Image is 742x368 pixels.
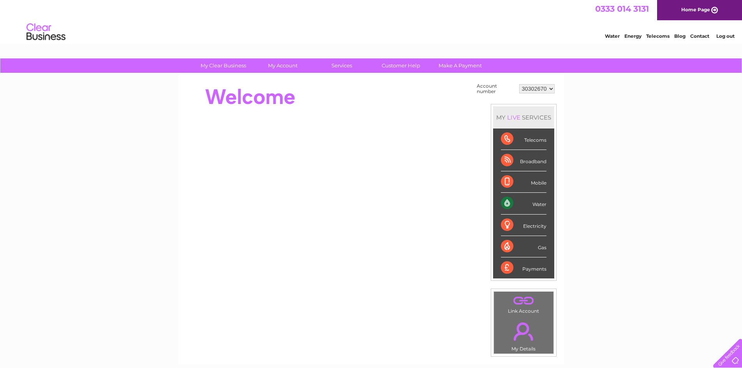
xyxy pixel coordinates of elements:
[501,257,546,278] div: Payments
[187,4,555,38] div: Clear Business is a trading name of Verastar Limited (registered in [GEOGRAPHIC_DATA] No. 3667643...
[493,106,554,129] div: MY SERVICES
[493,316,554,354] td: My Details
[501,171,546,193] div: Mobile
[310,58,374,73] a: Services
[369,58,433,73] a: Customer Help
[501,129,546,150] div: Telecoms
[674,33,686,39] a: Blog
[646,33,670,39] a: Telecoms
[624,33,642,39] a: Energy
[501,236,546,257] div: Gas
[501,215,546,236] div: Electricity
[605,33,620,39] a: Water
[496,294,552,307] a: .
[428,58,492,73] a: Make A Payment
[690,33,709,39] a: Contact
[493,291,554,316] td: Link Account
[501,150,546,171] div: Broadband
[501,193,546,214] div: Water
[250,58,315,73] a: My Account
[496,318,552,345] a: .
[475,81,517,96] td: Account number
[716,33,735,39] a: Log out
[26,20,66,44] img: logo.png
[595,4,649,14] a: 0333 014 3131
[191,58,256,73] a: My Clear Business
[506,114,522,121] div: LIVE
